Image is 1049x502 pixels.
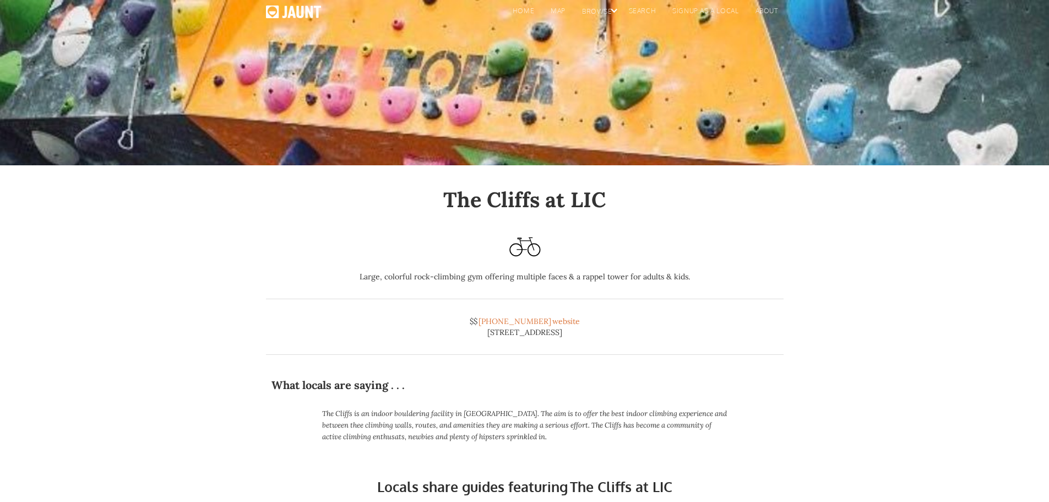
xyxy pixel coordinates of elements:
h2: The Cliffs at LIC [569,478,672,495]
div: [STREET_ADDRESS] [470,327,580,338]
a: home [502,6,540,22]
a: signup as a local [661,6,744,22]
p: The Cliffs is an indoor bouldering facility in [GEOGRAPHIC_DATA]. The aim is to offer the best in... [322,408,727,442]
a: website [552,316,580,327]
h2: Locals share guides featuring [377,478,569,495]
div: What locals are saying . . . [271,380,778,399]
div: homemapbrowse [502,6,618,23]
a: map [540,6,571,22]
a: home [266,6,321,24]
img: Jaunt logo [266,6,321,18]
div: $$ [470,316,477,327]
h1: The Cliffs at LIC [266,187,784,212]
div: Large, colorful rock-climbing gym offering multiple faces & a rappel tower for adults & kids. [266,271,784,282]
div: browse [571,6,618,23]
a: About [744,6,784,22]
a: [PHONE_NUMBER] [479,316,551,327]
a: search [618,6,662,22]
